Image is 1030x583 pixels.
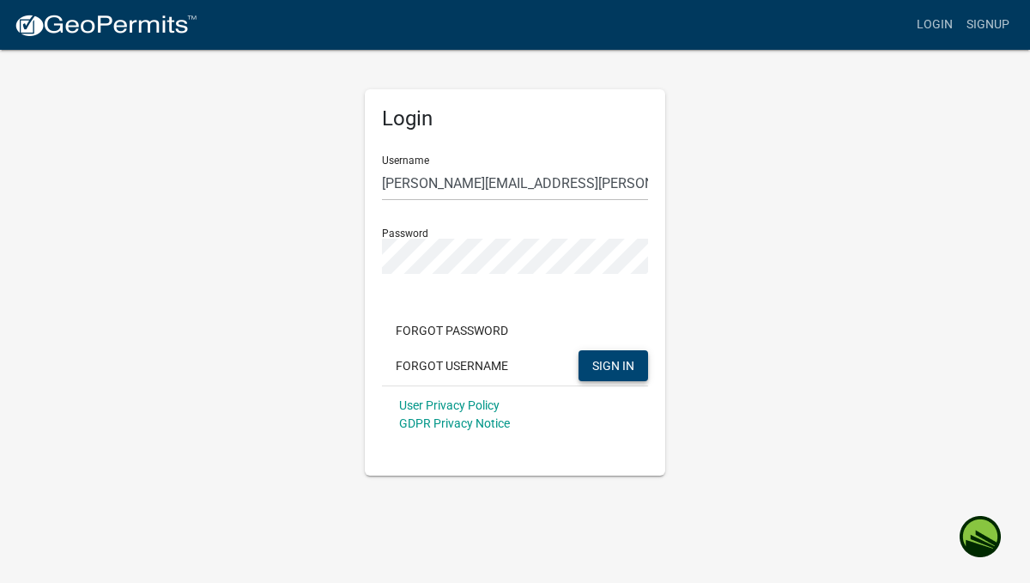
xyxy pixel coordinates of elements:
button: SIGN IN [579,350,648,381]
h5: Login [382,106,648,131]
a: Login [910,9,960,41]
span: SIGN IN [592,358,634,372]
a: Signup [960,9,1016,41]
a: User Privacy Policy [399,398,500,412]
button: Forgot Password [382,315,522,346]
a: GDPR Privacy Notice [399,416,510,430]
button: Forgot Username [382,350,522,381]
